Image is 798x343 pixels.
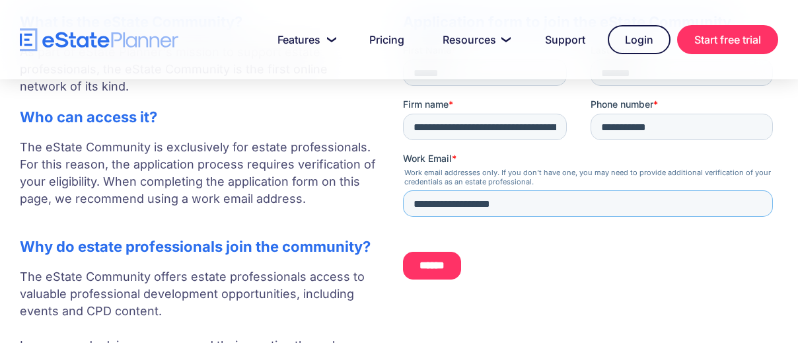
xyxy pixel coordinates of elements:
[353,26,420,53] a: Pricing
[20,108,377,126] h2: Who can access it?
[677,25,778,54] a: Start free trial
[20,238,377,255] h2: Why do estate professionals join the community?
[403,44,778,291] iframe: Form 0
[427,26,523,53] a: Resources
[262,26,347,53] a: Features
[608,25,671,54] a: Login
[20,139,377,225] p: The eState Community is exclusively for estate professionals. For this reason, the application pr...
[529,26,601,53] a: Support
[20,28,178,52] a: home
